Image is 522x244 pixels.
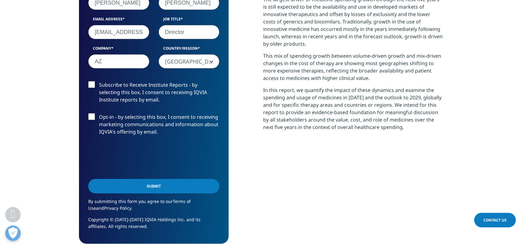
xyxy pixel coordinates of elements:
[88,216,219,234] p: Copyright © [DATE]-[DATE] IQVIA Holdings Inc. and its affiliates. All rights reserved.
[159,55,219,69] span: United Kingdom
[88,145,182,169] iframe: reCAPTCHA
[88,113,219,139] label: Opt-in - by selecting this box, I consent to receiving marketing communications and information a...
[474,213,516,227] a: Contact Us
[263,52,443,86] p: This mix of spending growth between volume-driven growth and mix-driven changes in the cost of th...
[263,86,443,135] p: In this report, we quantify the impact of these dynamics and examine the spending and usage of me...
[88,16,149,25] label: Email Address
[5,225,21,241] button: Open Preferences
[104,205,131,211] a: Privacy Policy
[88,46,149,54] label: Company
[159,46,220,54] label: Country/Region
[483,217,507,223] span: Contact Us
[159,54,220,68] span: United Kingdom
[88,81,219,107] label: Subscribe to Receive Institute Reports - by selecting this box, I consent to receiving IQVIA Inst...
[88,179,219,193] input: Submit
[159,16,220,25] label: Job Title
[88,198,219,216] p: By submitting this form you agree to our and .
